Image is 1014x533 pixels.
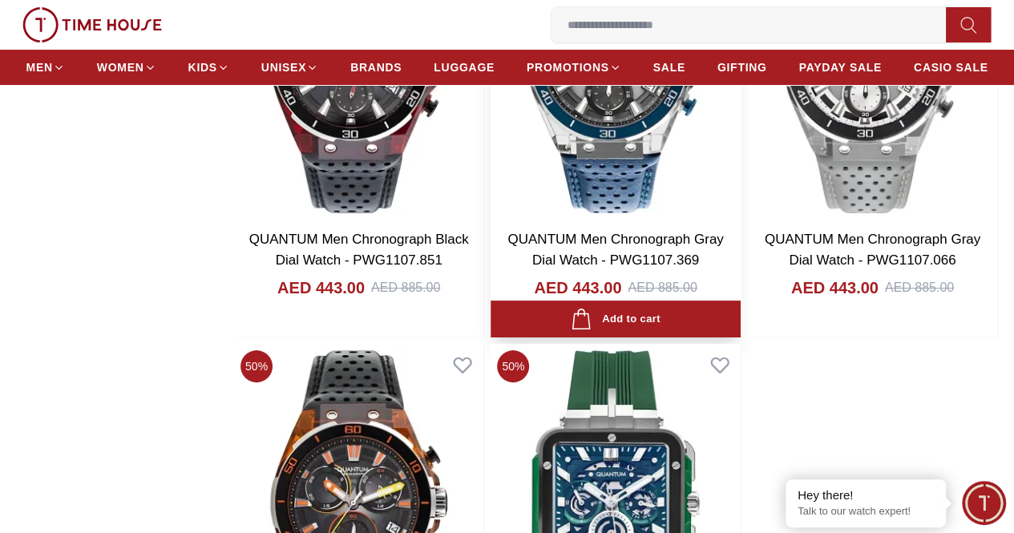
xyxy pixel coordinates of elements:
span: UNISEX [261,59,306,75]
a: PROMOTIONS [527,53,621,82]
a: PAYDAY SALE [798,53,881,82]
span: WOMEN [97,59,144,75]
span: PAYDAY SALE [798,59,881,75]
span: SALE [653,59,685,75]
div: Add to cart [571,309,660,330]
div: AED 885.00 [628,278,697,297]
span: 50 % [497,350,529,382]
span: MEN [26,59,53,75]
div: Chat Widget [962,481,1006,525]
img: ... [22,7,162,42]
a: GIFTING [717,53,767,82]
a: LUGGAGE [434,53,495,82]
a: WOMEN [97,53,156,82]
p: Talk to our watch expert! [798,505,934,519]
button: Add to cart [491,301,740,338]
h4: AED 443.00 [791,277,879,299]
div: AED 885.00 [885,278,954,297]
span: LUGGAGE [434,59,495,75]
div: Hey there! [798,487,934,503]
a: BRANDS [350,53,402,82]
a: UNISEX [261,53,318,82]
span: BRANDS [350,59,402,75]
a: SALE [653,53,685,82]
a: KIDS [188,53,229,82]
h4: AED 443.00 [534,277,621,299]
span: GIFTING [717,59,767,75]
a: QUANTUM Men Chronograph Black Dial Watch - PWG1107.851 [249,232,469,268]
h4: AED 443.00 [277,277,365,299]
span: CASIO SALE [914,59,988,75]
span: PROMOTIONS [527,59,609,75]
span: 50 % [240,350,273,382]
a: QUANTUM Men Chronograph Gray Dial Watch - PWG1107.369 [507,232,723,268]
span: KIDS [188,59,217,75]
div: AED 885.00 [371,278,440,297]
a: QUANTUM Men Chronograph Gray Dial Watch - PWG1107.066 [765,232,980,268]
a: MEN [26,53,65,82]
a: CASIO SALE [914,53,988,82]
